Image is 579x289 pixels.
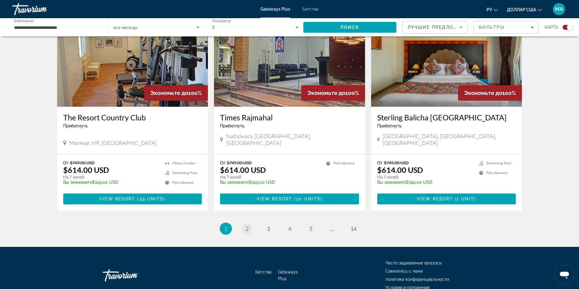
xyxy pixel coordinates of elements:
[377,180,406,185] span: Вы экономите
[457,197,474,201] span: 1 unit
[296,197,321,201] span: 20 units
[464,90,502,96] span: Экономьте до
[260,7,290,12] a: Getaways Plus
[220,180,249,185] span: Вы экономите
[551,3,567,15] button: Меню пользователя
[292,197,322,201] span: ( )
[555,265,574,284] iframe: Кнопка запуска окна обмена сообщениями
[487,5,498,14] button: Изменить язык
[220,123,244,128] span: Прибегнуть
[555,6,563,12] font: МА
[220,174,320,180] p: На 7 ночей
[303,22,396,33] button: Search
[227,160,252,165] span: $749.00 USD
[385,260,442,265] a: Часто задаваемые вопросы
[301,85,365,101] div: 100%
[385,277,449,282] a: политика конфиденциальности
[453,197,476,201] span: ( )
[478,25,505,30] span: Фильтры
[220,193,359,204] button: View Resort(20 units)
[226,133,359,146] span: Nathdwara, [GEOGRAPHIC_DATA], [GEOGRAPHIC_DATA]
[377,113,516,122] a: Sterling Balicha [GEOGRAPHIC_DATA]
[377,180,473,185] p: $749.00 USD
[330,225,334,232] span: ...
[267,225,270,232] span: 3
[507,7,536,12] font: доллар США
[70,160,95,165] span: $749.00 USD
[150,90,188,96] span: Экономьте до
[144,85,208,101] div: 100%
[135,197,165,201] span: ( )
[350,225,357,232] span: 14
[384,160,409,165] span: $749.00 USD
[63,165,109,174] p: $614.00 USD
[224,225,227,232] span: 1
[333,161,354,165] span: Pets Allowed
[172,171,197,175] span: Swimming Pool
[545,23,558,32] span: карта
[172,181,193,185] span: Pets Allowed
[103,266,164,284] a: Иди домой
[212,19,231,23] span: Occupancy
[278,270,298,281] a: Getaways Plus
[377,123,402,128] span: Прибегнуть
[220,113,359,122] a: Times Rajmahal
[302,7,319,12] a: Бегства
[14,24,100,31] input: Select destination
[14,18,34,23] span: Destination
[371,10,522,107] img: Sterling Balicha Udaipur
[63,160,68,165] span: От
[474,21,539,34] button: Filters
[408,24,462,31] mat-select: Sort by
[487,7,492,12] font: ру
[377,174,473,180] p: На 7 ночей
[246,225,249,232] span: 2
[12,1,73,17] a: Травориум
[385,269,423,274] a: Свяжитесь с нами
[220,160,225,165] span: От
[57,223,522,235] nav: Pagination
[63,174,159,180] p: На 7 ночей
[408,25,472,30] span: Лучшие предложения
[507,5,542,14] button: Изменить валюту
[212,25,215,30] span: 2
[307,90,345,96] span: Экономьте до
[288,225,291,232] span: 4
[172,161,195,165] span: Fitness Center
[486,161,511,165] span: Swimming Pool
[340,25,360,30] span: Поиск
[220,180,320,185] p: $749.00 USD
[63,193,202,204] button: View Resort(39 units)
[63,123,88,128] span: Прибегнуть
[99,197,135,201] span: View Resort
[69,139,157,146] span: Manesar, HR, [GEOGRAPHIC_DATA]
[220,165,266,174] p: $614.00 USD
[309,225,312,232] span: 5
[417,197,453,201] span: View Resort
[377,160,382,165] span: От
[383,133,516,146] span: [GEOGRAPHIC_DATA], [GEOGRAPHIC_DATA], [GEOGRAPHIC_DATA]
[377,165,423,174] p: $614.00 USD
[377,193,516,204] a: View Resort(1 unit)
[57,10,208,107] img: The Resort Country Club
[458,85,522,101] div: 100%
[63,113,202,122] a: The Resort Country Club
[63,180,159,185] p: $749.00 USD
[214,10,365,107] img: Times Rajmahal
[139,197,164,201] span: 39 units
[255,270,271,274] a: Бегства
